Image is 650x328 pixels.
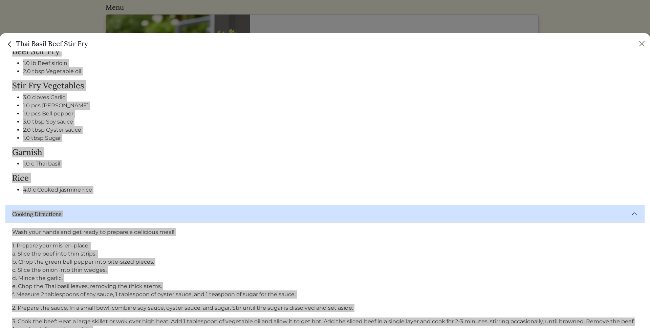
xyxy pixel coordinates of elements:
li: 1.0 pcs [PERSON_NAME] [23,102,638,110]
img: back_caret-0738dc900bf9763b5e5a40894073b948e17d9601fd527fca9689b06ce300169f.svg [5,40,14,49]
li: 3.0 cloves Garlic [23,93,638,102]
li: 2.0 tbsp Vegetable oil [23,67,638,75]
li: 1.0 pcs Bell pepper [23,110,638,118]
li: 1.0 tbsp Sugar [23,134,638,142]
li: 3.0 tbsp Soy sauce [23,118,638,126]
p: 2. Prepare the sauce: In a small bowl, combine soy sauce, oyster sauce, and sugar. Stir until the... [12,304,638,312]
h4: Beef Stir Fry [12,47,638,57]
h4: Rice [12,173,638,183]
p: Wash your hands and get ready to prepare a delicious meal! [12,228,638,236]
a: Close [5,39,16,48]
li: 4.0 c Cooked jasmine rice [23,186,638,194]
li: 2.0 tbsp Oyster sauce [23,126,638,134]
h5: Thai Basil Beef Stir Fry [5,39,88,49]
p: 1. Prepare your mis-en-place: a. Slice the beef into thin strips. b. Chop the green bell pepper i... [12,242,638,299]
li: 1.0 c Thai basil [23,160,638,168]
h4: Garnish [12,148,638,157]
li: 1.0 lb Beef sirloin [23,59,638,67]
button: Cooking Directions [5,205,645,223]
h4: Stir Fry Vegetables [12,81,638,91]
button: Close [636,38,647,49]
